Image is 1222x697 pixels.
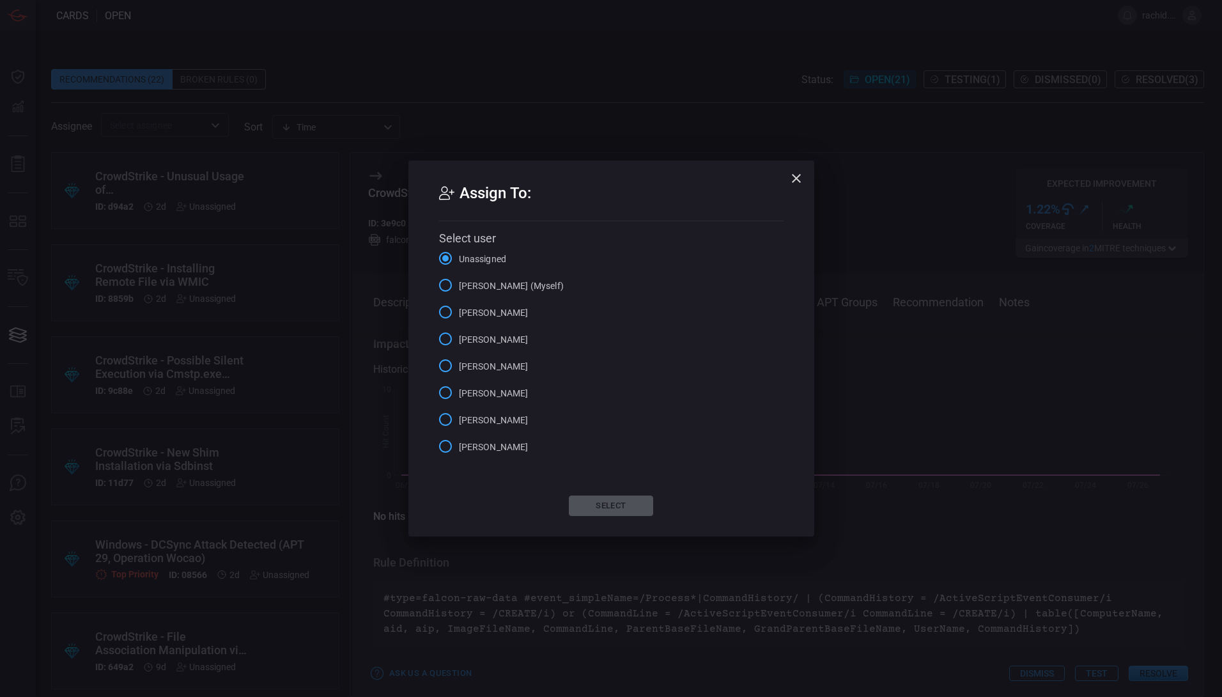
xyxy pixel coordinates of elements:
[439,181,784,221] h2: Assign To:
[459,306,529,320] span: [PERSON_NAME]
[459,387,529,400] span: [PERSON_NAME]
[459,360,529,373] span: [PERSON_NAME]
[459,279,564,293] span: [PERSON_NAME] (Myself)
[459,441,529,454] span: [PERSON_NAME]
[459,333,529,347] span: [PERSON_NAME]
[459,253,507,266] span: Unassigned
[439,231,496,245] span: Select user
[459,414,529,427] span: [PERSON_NAME]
